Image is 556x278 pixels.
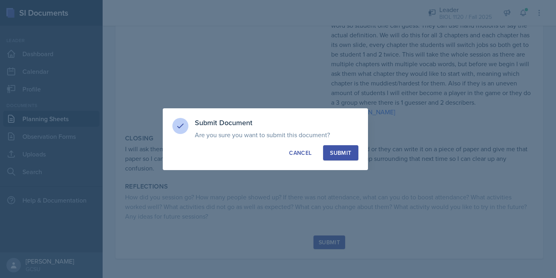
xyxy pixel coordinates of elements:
button: Cancel [282,145,318,160]
div: Cancel [289,149,311,157]
h3: Submit Document [195,118,358,128]
div: Submit [330,149,351,157]
p: Are you sure you want to submit this document? [195,131,358,139]
button: Submit [323,145,358,160]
